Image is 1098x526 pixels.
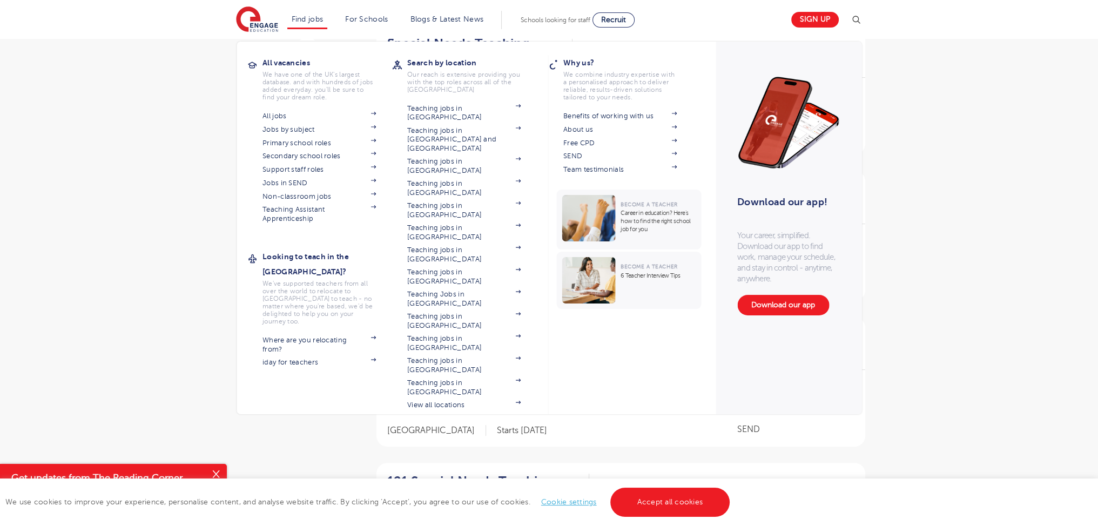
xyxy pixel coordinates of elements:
a: Teaching jobs in [GEOGRAPHIC_DATA] [407,379,521,396]
p: Your career, simplified. Download our app to find work, manage your schedule, and stay in control... [737,230,840,284]
span: Become a Teacher [621,264,677,269]
a: Teaching Jobs in [GEOGRAPHIC_DATA] [407,290,521,308]
a: About us [563,125,677,134]
span: Recruit [601,16,626,24]
a: Sign up [791,12,839,28]
h3: Search by location [407,55,537,70]
p: SEND [737,423,854,436]
a: Teaching jobs in [GEOGRAPHIC_DATA] [407,334,521,352]
a: Become a TeacherCareer in education? Here’s how to find the right school job for you [556,190,704,249]
a: Teaching jobs in [GEOGRAPHIC_DATA] [407,157,521,175]
a: 121 Special Needs Teaching Assistant [387,474,590,505]
a: All jobs [262,112,376,120]
img: Engage Education [236,6,278,33]
a: View all locations [407,401,521,409]
a: Non-classroom jobs [262,192,376,201]
a: Secondary school roles [262,152,376,160]
a: Find jobs [292,15,324,23]
p: Career in education? Here’s how to find the right school job for you [621,209,696,233]
button: Close [205,464,227,485]
a: Download our app [737,295,829,315]
a: All vacanciesWe have one of the UK's largest database. and with hundreds of jobs added everyday. ... [262,55,392,101]
a: Become a Teacher6 Teacher Interview Tips [556,252,704,309]
a: For Schools [345,15,388,23]
p: Our reach is extensive providing you with the top roles across all of the [GEOGRAPHIC_DATA] [407,71,521,93]
a: Jobs by subject [262,125,376,134]
a: iday for teachers [262,358,376,367]
h3: Why us? [563,55,693,70]
p: Starts [DATE] [497,425,547,436]
a: Primary school roles [262,139,376,147]
span: Become a Teacher [621,201,677,207]
a: Teaching jobs in [GEOGRAPHIC_DATA] [407,104,521,122]
span: [GEOGRAPHIC_DATA] [387,425,486,436]
a: Teaching jobs in [GEOGRAPHIC_DATA] [407,268,521,286]
a: Benefits of working with us [563,112,677,120]
a: Teaching jobs in [GEOGRAPHIC_DATA] [407,224,521,241]
a: Team testimonials [563,165,677,174]
a: SEND [563,152,677,160]
a: Support staff roles [262,165,376,174]
a: Teaching jobs in [GEOGRAPHIC_DATA] and [GEOGRAPHIC_DATA] [407,126,521,153]
a: Jobs in SEND [262,179,376,187]
h3: Download our app! [737,190,835,214]
p: We've supported teachers from all over the world to relocate to [GEOGRAPHIC_DATA] to teach - no m... [262,280,376,325]
h3: All vacancies [262,55,392,70]
a: Blogs & Latest News [410,15,484,23]
h3: Looking to teach in the [GEOGRAPHIC_DATA]? [262,249,392,279]
span: We use cookies to improve your experience, personalise content, and analyse website traffic. By c... [5,498,732,506]
a: Cookie settings [541,498,597,506]
p: 6 Teacher Interview Tips [621,272,696,280]
a: Where are you relocating from? [262,336,376,354]
p: We combine industry expertise with a personalised approach to deliver reliable, results-driven so... [563,71,677,101]
a: Teaching jobs in [GEOGRAPHIC_DATA] [407,246,521,264]
a: Recruit [592,12,635,28]
a: Why us?We combine industry expertise with a personalised approach to deliver reliable, results-dr... [563,55,693,101]
a: Accept all cookies [610,488,730,517]
p: We have one of the UK's largest database. and with hundreds of jobs added everyday. you'll be sur... [262,71,376,101]
a: Teaching Assistant Apprenticeship [262,205,376,223]
a: Teaching jobs in [GEOGRAPHIC_DATA] [407,201,521,219]
a: Free CPD [563,139,677,147]
a: Teaching jobs in [GEOGRAPHIC_DATA] [407,356,521,374]
a: Teaching jobs in [GEOGRAPHIC_DATA] [407,179,521,197]
h4: Get updates from The Reading Corner [11,471,204,485]
a: Search by locationOur reach is extensive providing you with the top roles across all of the [GEOG... [407,55,537,93]
a: Teaching jobs in [GEOGRAPHIC_DATA] [407,312,521,330]
a: Looking to teach in the [GEOGRAPHIC_DATA]?We've supported teachers from all over the world to rel... [262,249,392,325]
h2: 121 Special Needs Teaching Assistant [387,474,581,505]
span: Schools looking for staff [521,16,590,24]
